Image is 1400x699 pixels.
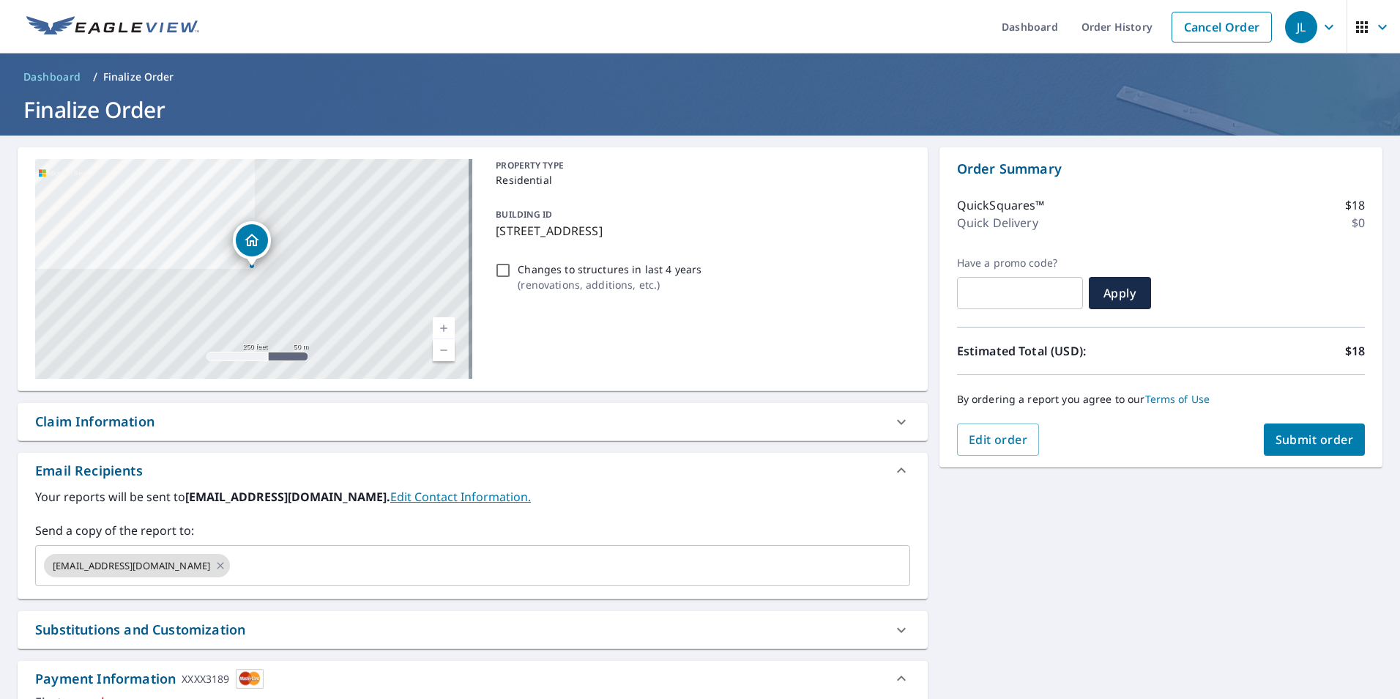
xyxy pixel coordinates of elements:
span: Submit order [1276,432,1354,448]
a: EditContactInfo [390,489,531,505]
label: Have a promo code? [957,256,1083,270]
p: Quick Delivery [957,214,1038,232]
p: Residential [496,172,904,188]
p: Changes to structures in last 4 years [518,262,701,277]
a: Cancel Order [1172,12,1272,42]
p: Finalize Order [103,70,174,84]
div: Substitutions and Customization [35,620,245,640]
div: Claim Information [18,403,928,440]
span: [EMAIL_ADDRESS][DOMAIN_NAME] [44,559,219,573]
button: Edit order [957,424,1040,456]
div: Payment InformationXXXX3189cardImage [18,661,928,696]
div: Dropped pin, building 1, Residential property, 706 S Center St Terre Haute, IN 47807 [233,221,271,267]
img: cardImage [236,669,264,689]
p: $18 [1345,342,1365,360]
button: Apply [1089,277,1151,309]
p: By ordering a report you agree to our [957,393,1365,406]
li: / [93,68,97,86]
a: Terms of Use [1145,392,1210,406]
p: Order Summary [957,159,1365,179]
label: Your reports will be sent to [35,488,910,506]
span: Dashboard [23,70,81,84]
div: Substitutions and Customization [18,611,928,648]
div: [EMAIL_ADDRESS][DOMAIN_NAME] [44,554,230,577]
b: [EMAIL_ADDRESS][DOMAIN_NAME]. [185,489,390,505]
div: Payment Information [35,669,264,689]
span: Edit order [969,432,1028,448]
p: [STREET_ADDRESS] [496,222,904,240]
div: Claim Information [35,412,154,432]
a: Current Level 17, Zoom Out [433,339,455,361]
div: JL [1285,11,1317,43]
a: Dashboard [18,65,87,89]
h1: Finalize Order [18,95,1382,125]
a: Current Level 17, Zoom In [433,317,455,339]
img: EV Logo [26,16,199,38]
p: $18 [1345,196,1365,214]
p: Estimated Total (USD): [957,342,1161,360]
span: Apply [1101,285,1139,301]
p: PROPERTY TYPE [496,159,904,172]
p: BUILDING ID [496,208,552,221]
button: Submit order [1264,424,1366,456]
div: Email Recipients [18,453,928,488]
nav: breadcrumb [18,65,1382,89]
p: $0 [1352,214,1365,232]
div: Email Recipients [35,461,143,481]
p: ( renovations, additions, etc. ) [518,277,701,292]
p: QuickSquares™ [957,196,1045,214]
label: Send a copy of the report to: [35,522,910,539]
div: XXXX3189 [182,669,229,689]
